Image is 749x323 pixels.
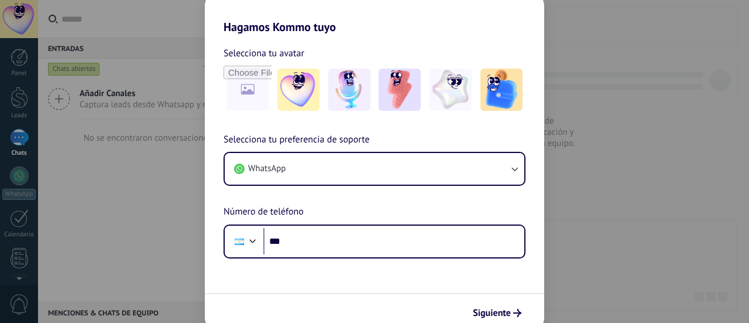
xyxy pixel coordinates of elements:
[328,69,370,111] img: -2.jpeg
[468,303,527,323] button: Siguiente
[224,46,304,61] span: Selecciona tu avatar
[277,69,319,111] img: -1.jpeg
[248,163,286,175] span: WhatsApp
[228,229,250,254] div: Argentina: + 54
[225,153,524,185] button: WhatsApp
[480,69,523,111] img: -5.jpeg
[224,132,370,148] span: Selecciona tu preferencia de soporte
[473,309,511,317] span: Siguiente
[430,69,472,111] img: -4.jpeg
[224,205,304,220] span: Número de teléfono
[379,69,421,111] img: -3.jpeg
